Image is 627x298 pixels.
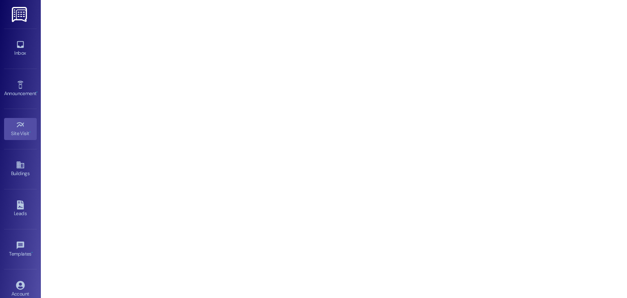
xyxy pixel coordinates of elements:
span: • [31,250,33,256]
a: Inbox [4,38,37,60]
a: Templates • [4,238,37,260]
span: • [36,89,38,95]
a: Site Visit • [4,118,37,140]
img: ResiDesk Logo [12,7,29,22]
a: Leads [4,198,37,220]
a: Buildings [4,158,37,180]
span: • [29,129,31,135]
